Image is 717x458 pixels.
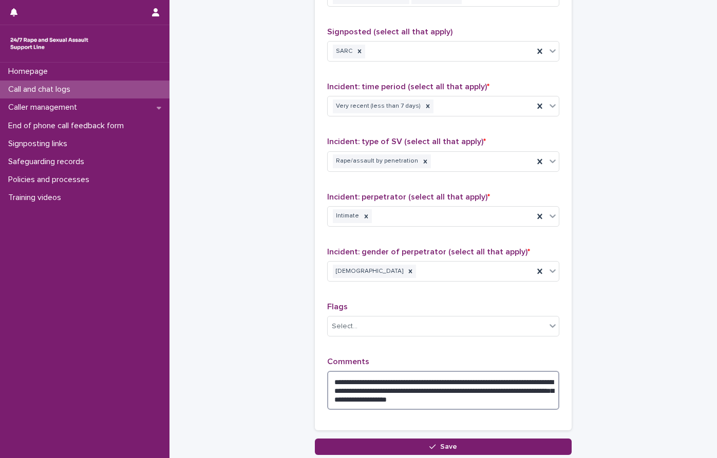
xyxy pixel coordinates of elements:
[8,33,90,54] img: rhQMoQhaT3yELyF149Cw
[4,121,132,131] p: End of phone call feedback form
[327,28,452,36] span: Signposted (select all that apply)
[4,193,69,203] p: Training videos
[327,303,348,311] span: Flags
[327,137,486,146] span: Incident: type of SV (select all that apply)
[333,45,354,58] div: SARC
[4,103,85,112] p: Caller management
[315,439,572,455] button: Save
[333,209,361,223] div: Intimate
[4,139,76,149] p: Signposting links
[4,157,92,167] p: Safeguarding records
[333,154,420,168] div: Rape/assault by penetration
[327,83,489,91] span: Incident: time period (select all that apply)
[327,357,369,366] span: Comments
[4,67,56,76] p: Homepage
[333,99,422,113] div: Very recent (less than 7 days)
[327,248,530,256] span: Incident: gender of perpetrator (select all that apply)
[440,443,457,450] span: Save
[332,321,357,332] div: Select...
[4,175,98,185] p: Policies and processes
[4,85,79,94] p: Call and chat logs
[327,193,490,201] span: Incident: perpetrator (select all that apply)
[333,265,405,278] div: [DEMOGRAPHIC_DATA]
